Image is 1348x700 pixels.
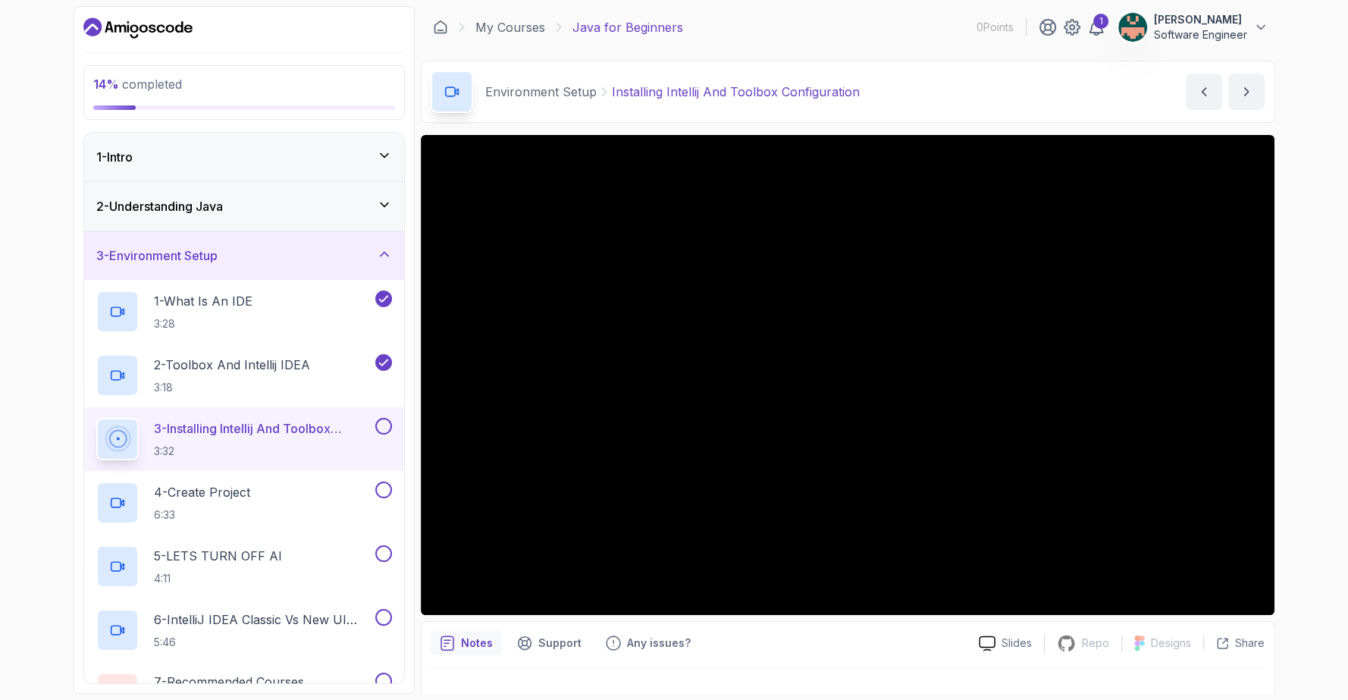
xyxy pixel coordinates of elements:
[1151,636,1191,651] p: Designs
[612,83,860,101] p: Installing Intellij And Toolbox Configuration
[1087,18,1105,36] a: 1
[1186,74,1222,110] button: previous content
[1082,636,1109,651] p: Repo
[96,148,133,166] h3: 1 - Intro
[154,507,250,523] p: 6:33
[627,636,691,651] p: Any issues?
[93,77,182,92] span: completed
[154,547,282,565] p: 5 - LETS TURN OFF AI
[154,316,252,331] p: 3:28
[96,609,392,651] button: 6-IntelliJ IDEA Classic Vs New UI (User Interface)5:46
[475,18,545,36] a: My Courses
[154,380,310,395] p: 3:18
[96,246,218,265] h3: 3 - Environment Setup
[977,20,1014,35] p: 0 Points
[96,545,392,588] button: 5-LETS TURN OFF AI4:11
[1154,27,1247,42] p: Software Engineer
[421,135,1274,615] iframe: 3 - Installing IntelliJ and ToolBox Configuration
[96,197,223,215] h3: 2 - Understanding Java
[1228,74,1265,110] button: next content
[538,636,582,651] p: Support
[96,290,392,333] button: 1-What Is An IDE3:28
[84,231,404,280] button: 3-Environment Setup
[1203,636,1265,651] button: Share
[154,483,250,501] p: 4 - Create Project
[83,16,193,40] a: Dashboard
[154,673,304,691] p: 7 - Recommended Courses
[154,356,310,374] p: 2 - Toolbox And Intellij IDEA
[154,635,372,650] p: 5:46
[572,18,683,36] p: Java for Beginners
[154,419,372,438] p: 3 - Installing Intellij And Toolbox Configuration
[461,636,493,651] p: Notes
[96,418,392,460] button: 3-Installing Intellij And Toolbox Configuration3:32
[96,354,392,397] button: 2-Toolbox And Intellij IDEA3:18
[1154,12,1247,27] p: [PERSON_NAME]
[433,20,448,35] a: Dashboard
[1235,636,1265,651] p: Share
[84,133,404,181] button: 1-Intro
[1002,636,1032,651] p: Slides
[93,77,119,92] span: 14 %
[597,631,700,655] button: Feedback button
[1118,12,1268,42] button: user profile image[PERSON_NAME]Software Engineer
[1118,13,1147,42] img: user profile image
[485,83,597,101] p: Environment Setup
[154,571,282,586] p: 4:11
[96,482,392,524] button: 4-Create Project6:33
[84,182,404,231] button: 2-Understanding Java
[967,636,1044,651] a: Slides
[154,611,372,629] p: 6 - IntelliJ IDEA Classic Vs New UI (User Interface)
[154,444,372,459] p: 3:32
[154,292,252,310] p: 1 - What Is An IDE
[1093,14,1108,29] div: 1
[431,631,502,655] button: notes button
[508,631,591,655] button: Support button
